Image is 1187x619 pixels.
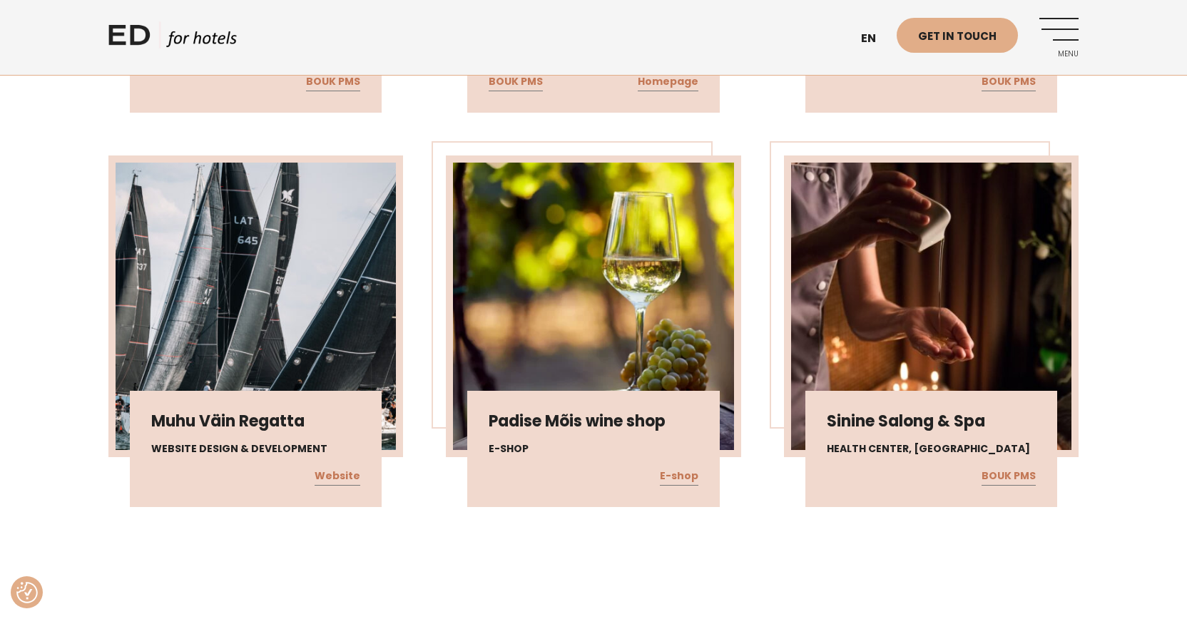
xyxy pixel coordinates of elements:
h4: E-shop [489,441,698,456]
h3: Muhu Väin Regatta [151,412,360,431]
a: BOUK PMS [489,73,543,91]
h4: Health center, [GEOGRAPHIC_DATA] [827,441,1036,456]
button: Consent Preferences [16,582,38,603]
a: ED HOTELS [108,21,237,57]
h3: Padise Mõis wine shop [489,412,698,431]
img: muhuvain_2-450x450.jpg [116,163,396,450]
a: Get in touch [897,18,1018,53]
a: E-shop [660,467,698,486]
a: en [854,21,897,56]
a: BOUK PMS [982,467,1036,486]
a: Homepage [638,73,698,91]
h3: Sinine Salong & Spa [827,412,1036,431]
h4: WEBSITE DESIGN & DEVELOPMENT [151,441,360,456]
a: Menu [1039,18,1079,57]
a: BOUK PMS [306,73,360,91]
span: Menu [1039,50,1079,58]
img: valge_vein_mois-scaled-1-450x450.webp [453,163,733,450]
a: Website [315,467,360,486]
img: 488614949_18491043856011959_6736887068689441040_n-450x450.jpg [791,163,1071,450]
img: Revisit consent button [16,582,38,603]
a: BOUK PMS [982,73,1036,91]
